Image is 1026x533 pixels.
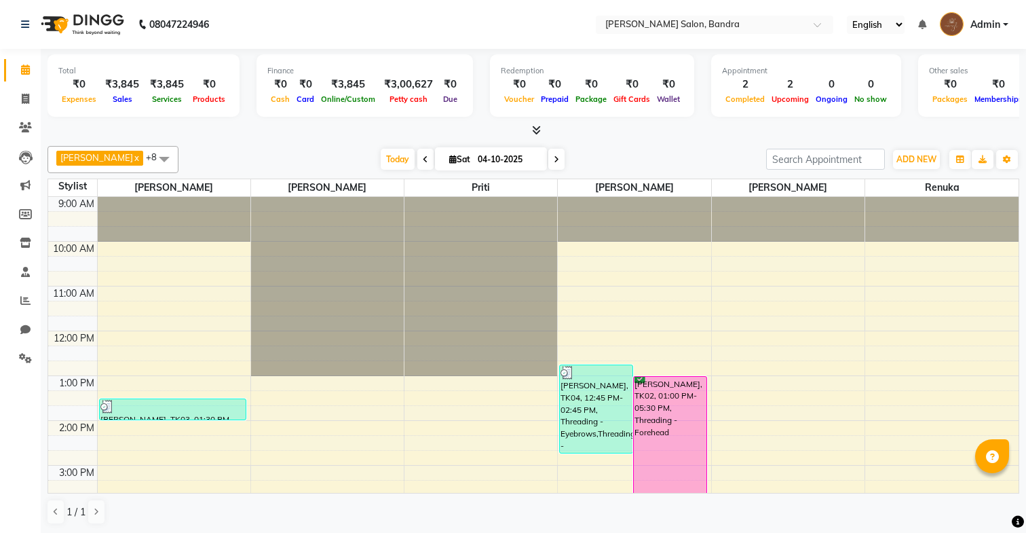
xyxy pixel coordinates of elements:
[404,179,557,196] span: Priti
[722,77,768,92] div: 2
[100,399,246,420] div: [PERSON_NAME], TK03, 01:30 PM-02:00 PM, Hair Colour - Root Touch Up
[58,65,229,77] div: Total
[267,94,293,104] span: Cash
[50,242,97,256] div: 10:00 AM
[293,77,318,92] div: ₹0
[572,77,610,92] div: ₹0
[149,94,185,104] span: Services
[100,77,145,92] div: ₹3,845
[971,77,1026,92] div: ₹0
[381,149,415,170] span: Today
[896,154,936,164] span: ADD NEW
[558,179,710,196] span: [PERSON_NAME]
[446,154,474,164] span: Sat
[189,94,229,104] span: Products
[251,179,404,196] span: [PERSON_NAME]
[768,77,812,92] div: 2
[768,94,812,104] span: Upcoming
[58,94,100,104] span: Expenses
[812,94,851,104] span: Ongoing
[537,77,572,92] div: ₹0
[940,12,964,36] img: Admin
[149,5,209,43] b: 08047224946
[929,77,971,92] div: ₹0
[56,197,97,211] div: 9:00 AM
[537,94,572,104] span: Prepaid
[267,65,462,77] div: Finance
[610,94,653,104] span: Gift Cards
[56,421,97,435] div: 2:00 PM
[560,365,632,453] div: [PERSON_NAME], TK04, 12:45 PM-02:45 PM, Threading - Eyebrows,Threading - UpperLips,Premium Facial...
[501,77,537,92] div: ₹0
[440,94,461,104] span: Due
[722,65,890,77] div: Appointment
[893,150,940,169] button: ADD NEW
[267,77,293,92] div: ₹0
[56,466,97,480] div: 3:00 PM
[851,94,890,104] span: No show
[712,179,864,196] span: [PERSON_NAME]
[653,77,683,92] div: ₹0
[971,94,1026,104] span: Memberships
[386,94,431,104] span: Petty cash
[318,94,379,104] span: Online/Custom
[722,94,768,104] span: Completed
[133,152,139,163] a: x
[474,149,541,170] input: 2025-10-04
[109,94,136,104] span: Sales
[48,179,97,194] div: Stylist
[969,479,1012,519] iframe: chat widget
[35,5,128,43] img: logo
[929,94,971,104] span: Packages
[145,77,189,92] div: ₹3,845
[970,18,1000,32] span: Admin
[98,179,250,196] span: [PERSON_NAME]
[146,151,167,162] span: +8
[189,77,229,92] div: ₹0
[58,77,100,92] div: ₹0
[66,505,85,519] span: 1 / 1
[851,77,890,92] div: 0
[438,77,462,92] div: ₹0
[501,94,537,104] span: Voucher
[766,149,885,170] input: Search Appointment
[56,376,97,390] div: 1:00 PM
[501,65,683,77] div: Redemption
[865,179,1019,196] span: Renuka
[60,152,133,163] span: [PERSON_NAME]
[318,77,379,92] div: ₹3,845
[379,77,438,92] div: ₹3,00,627
[51,331,97,346] div: 12:00 PM
[572,94,610,104] span: Package
[293,94,318,104] span: Card
[50,287,97,301] div: 11:00 AM
[610,77,653,92] div: ₹0
[812,77,851,92] div: 0
[653,94,683,104] span: Wallet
